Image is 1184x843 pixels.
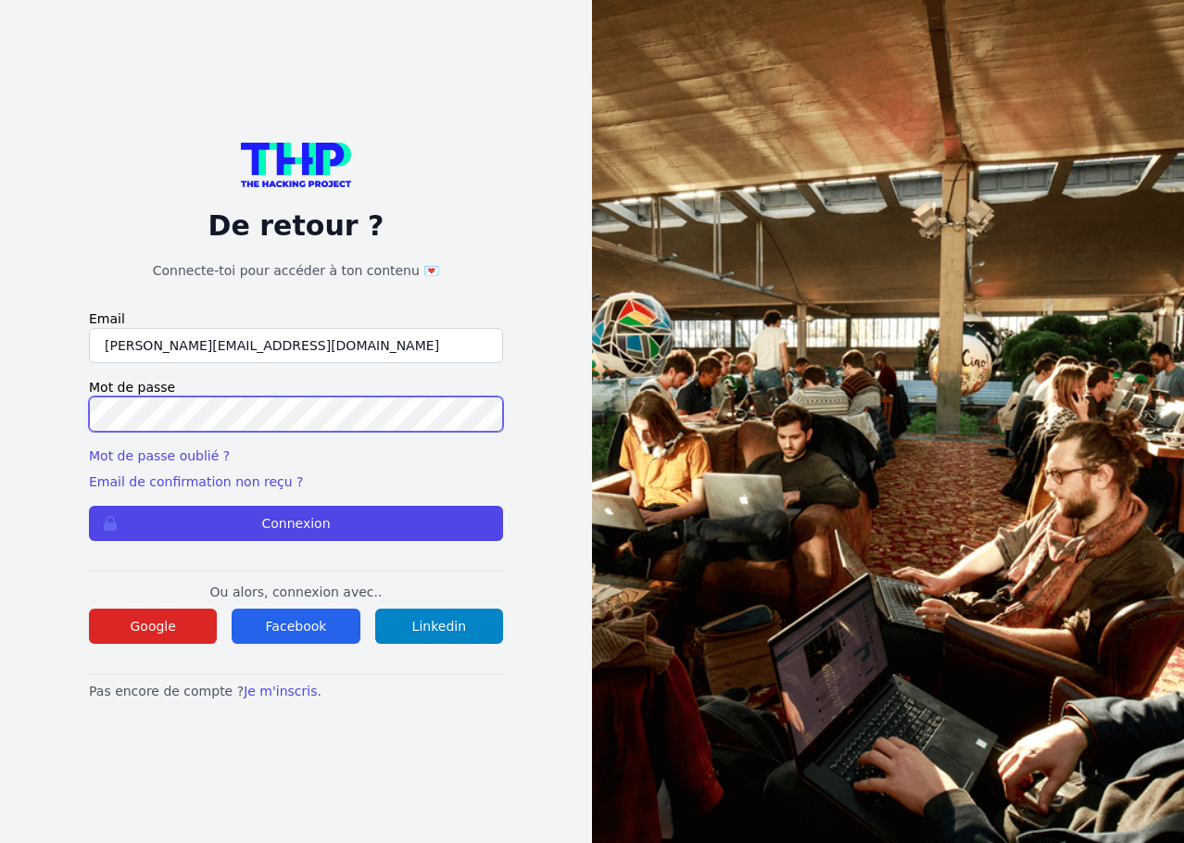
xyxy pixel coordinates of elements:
[89,474,303,489] a: Email de confirmation non reçu ?
[89,328,503,363] input: Email
[89,583,503,601] p: Ou alors, connexion avec..
[89,506,503,541] button: Connexion
[89,309,503,328] label: Email
[232,609,359,644] button: Facebook
[241,143,352,187] img: logo
[89,682,503,700] p: Pas encore de compte ?
[89,261,503,280] h1: Connecte-toi pour accéder à ton contenu 💌
[89,378,503,396] label: Mot de passe
[89,448,230,463] a: Mot de passe oublié ?
[89,609,217,644] button: Google
[89,209,503,243] p: De retour ?
[244,684,321,698] a: Je m'inscris.
[375,609,503,644] button: Linkedin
